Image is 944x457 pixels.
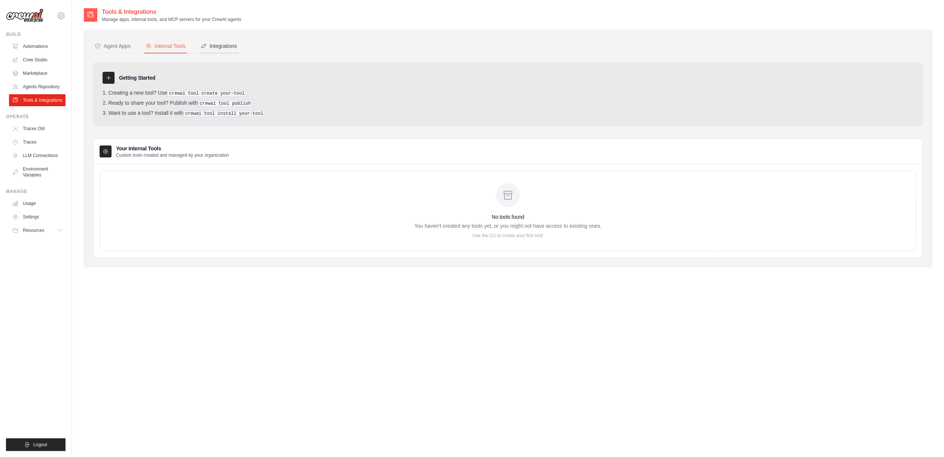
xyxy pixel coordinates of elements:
[6,31,66,37] div: Build
[9,136,66,148] a: Traces
[9,224,66,236] button: Resources
[201,42,237,50] div: Integrations
[33,442,47,448] span: Logout
[95,42,131,50] div: Agent Apps
[116,145,229,152] h3: Your Internal Tools
[102,16,241,22] p: Manage apps, internal tools, and MCP servers for your CrewAI agents
[183,110,265,117] pre: crewai tool install your-tool
[9,150,66,162] a: LLM Connections
[9,123,66,135] a: Traces Old
[198,100,253,107] pre: crewai tool publish
[6,9,43,23] img: Logo
[9,197,66,209] a: Usage
[9,40,66,52] a: Automations
[103,90,913,97] li: Creating a new tool? Use
[199,39,238,53] button: Integrations
[119,74,155,82] h3: Getting Started
[93,39,132,53] button: Agent Apps
[9,94,66,106] a: Tools & Integrations
[9,163,66,181] a: Environment Variables
[144,39,187,53] button: Internal Tools
[116,152,229,158] p: Custom tools created and managed by your organization
[9,67,66,79] a: Marketplace
[23,227,44,233] span: Resources
[414,233,602,239] p: Use the CLI to create your first tool!
[6,188,66,194] div: Manage
[9,211,66,223] a: Settings
[414,222,602,230] p: You haven't created any tools yet, or you might not have access to existing ones.
[102,7,241,16] h2: Tools & Integrations
[9,81,66,93] a: Agents Repository
[167,90,247,97] pre: crewai tool create your-tool
[9,54,66,66] a: Crew Studio
[146,42,186,50] div: Internal Tools
[103,100,913,107] li: Ready to share your tool? Publish with
[103,110,913,117] li: Want to use a tool? Install it with
[6,114,66,120] div: Operate
[6,438,66,451] button: Logout
[414,213,602,221] h3: No tools found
